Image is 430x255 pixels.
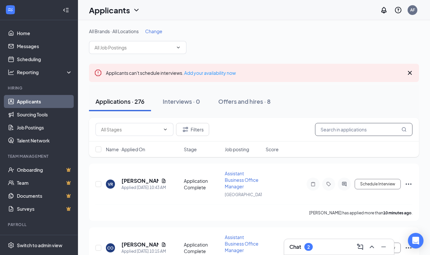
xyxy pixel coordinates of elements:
div: CO [107,245,114,251]
svg: ActiveChat [340,181,348,187]
span: Score [266,146,279,153]
svg: Ellipses [405,244,412,252]
svg: Ellipses [405,180,412,188]
span: Assistant Business Office Manager [225,234,259,253]
svg: Filter [182,126,189,133]
svg: Settings [8,242,14,248]
span: Stage [184,146,197,153]
h5: [PERSON_NAME] [121,177,158,184]
input: Search in applications [315,123,412,136]
svg: Document [161,178,166,183]
svg: Analysis [8,69,14,75]
button: ComposeMessage [355,242,365,252]
button: ChevronUp [367,242,377,252]
span: All Brands · All Locations [89,28,139,34]
button: Schedule Interview [355,179,401,189]
div: Applied [DATE] 10:43 AM [121,184,166,191]
a: Messages [17,40,72,53]
span: Job posting [225,146,249,153]
input: All Stages [101,126,160,133]
div: Application Complete [184,241,221,254]
div: Switch to admin view [17,242,62,248]
svg: Tag [325,181,333,187]
a: Add your availability now [184,70,236,76]
a: Scheduling [17,53,72,66]
svg: ComposeMessage [356,243,364,251]
a: Sourcing Tools [17,108,72,121]
svg: MagnifyingGlass [401,127,407,132]
div: Payroll [8,222,71,227]
svg: ChevronDown [163,127,168,132]
div: Team Management [8,154,71,159]
div: Interviews · 0 [163,97,200,105]
div: Offers and hires · 8 [218,97,271,105]
svg: Document [161,242,166,247]
div: Applications · 276 [95,97,145,105]
input: All Job Postings [95,44,173,51]
button: Minimize [378,242,389,252]
svg: Minimize [380,243,387,251]
svg: QuestionInfo [394,6,402,14]
div: VR [108,181,113,187]
b: 10 minutes ago [383,210,411,215]
svg: WorkstreamLogo [7,7,14,13]
a: PayrollCrown [17,232,72,245]
svg: Notifications [380,6,388,14]
a: DocumentsCrown [17,189,72,202]
a: Home [17,27,72,40]
span: Assistant Business Office Manager [225,170,259,189]
svg: ChevronDown [176,45,181,50]
svg: Cross [406,69,414,77]
div: Application Complete [184,178,221,191]
svg: Note [309,181,317,187]
div: Reporting [17,69,73,75]
a: Talent Network [17,134,72,147]
a: Job Postings [17,121,72,134]
svg: ChevronDown [133,6,140,14]
a: OnboardingCrown [17,163,72,176]
button: Filter Filters [176,123,209,136]
div: Applied [DATE] 10:15 AM [121,248,166,255]
h5: [PERSON_NAME] [121,241,158,248]
span: Change [145,28,162,34]
div: 2 [307,244,310,250]
svg: Error [94,69,102,77]
span: [GEOGRAPHIC_DATA] [225,192,266,197]
h3: Chat [289,243,301,250]
span: Applicants can't schedule interviews. [106,70,236,76]
span: Name · Applied On [106,146,145,153]
div: Hiring [8,85,71,91]
p: [PERSON_NAME] has applied more than . [309,210,412,216]
a: TeamCrown [17,176,72,189]
svg: ChevronUp [368,243,376,251]
div: Open Intercom Messenger [408,233,424,248]
div: AF [410,7,415,13]
a: SurveysCrown [17,202,72,215]
h1: Applicants [89,5,130,16]
svg: Collapse [63,7,69,13]
a: Applicants [17,95,72,108]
